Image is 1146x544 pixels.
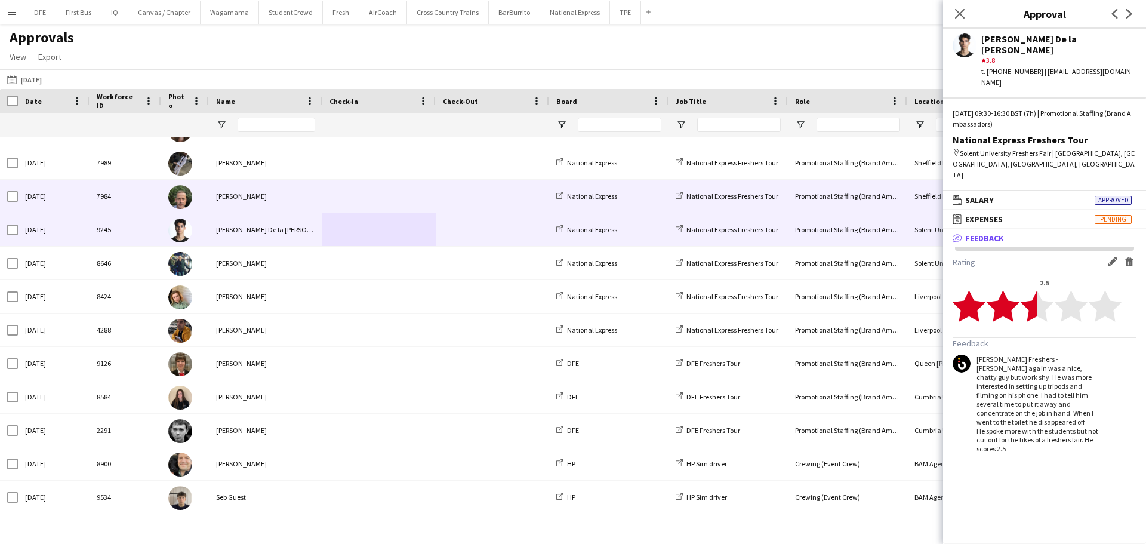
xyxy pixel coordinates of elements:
[578,118,661,132] input: Board Filter Input
[216,119,227,130] button: Open Filter Menu
[788,380,907,413] div: Promotional Staffing (Brand Ambassadors)
[907,314,1027,346] div: Liverpool [PERSON_NAME] University Freshers Fair
[90,213,161,246] div: 9245
[817,118,900,132] input: Role Filter Input
[556,392,579,401] a: DFE
[567,259,617,268] span: National Express
[953,278,1136,287] div: 2.5
[907,146,1027,179] div: Sheffield Hallam Freshers Fair
[676,325,778,334] a: National Express Freshers Tour
[676,119,686,130] button: Open Filter Menu
[18,314,90,346] div: [DATE]
[567,392,579,401] span: DFE
[567,493,575,502] span: HP
[90,180,161,213] div: 7984
[676,359,740,368] a: DFE Freshers Tour
[676,493,727,502] a: HP Sim driver
[981,55,1136,66] div: 3.8
[556,325,617,334] a: National Express
[10,51,26,62] span: View
[676,97,706,106] span: Job Title
[18,481,90,514] div: [DATE]
[168,386,192,410] img: Ione Smith
[965,233,1004,244] span: Feedback
[90,481,161,514] div: 9534
[697,118,781,132] input: Job Title Filter Input
[567,325,617,334] span: National Express
[953,338,1136,349] h3: Feedback
[209,247,322,279] div: [PERSON_NAME]
[686,225,778,234] span: National Express Freshers Tour
[686,259,778,268] span: National Express Freshers Tour
[168,285,192,309] img: Kelly Vines
[676,192,778,201] a: National Express Freshers Tour
[567,426,579,435] span: DFE
[556,292,617,301] a: National Express
[686,459,727,468] span: HP Sim driver
[18,380,90,413] div: [DATE]
[168,453,192,477] img: Chris Guest
[686,392,740,401] span: DFE Freshers Tour
[686,192,778,201] span: National Express Freshers Tour
[209,380,322,413] div: [PERSON_NAME]
[90,314,161,346] div: 4288
[686,493,727,502] span: HP Sim driver
[90,347,161,380] div: 9126
[907,280,1027,313] div: Liverpool [PERSON_NAME] University Freshers Fair
[936,118,1019,132] input: Location Filter Input
[943,210,1146,228] mat-expansion-panel-header: ExpensesPending
[907,247,1027,279] div: Solent University Freshers Fair
[209,447,322,480] div: [PERSON_NAME]
[686,359,740,368] span: DFE Freshers Tour
[686,426,740,435] span: DFE Freshers Tour
[953,108,1136,130] div: [DATE] 09:30-16:30 BST (7h) | Promotional Staffing (Brand Ambassadors)
[489,1,540,24] button: BarBurrito
[5,49,31,64] a: View
[556,459,575,468] a: HP
[965,214,1003,225] span: Expenses
[976,355,1099,453] div: [PERSON_NAME] Freshers - [PERSON_NAME] again was a nice, chatty guy but work shy. He was more int...
[676,292,778,301] a: National Express Freshers Tour
[907,180,1027,213] div: Sheffield Hallam Freshers Fair
[90,247,161,279] div: 8646
[676,392,740,401] a: DFE Freshers Tour
[25,97,42,106] span: Date
[943,247,1146,469] div: Feedback
[567,359,579,368] span: DFE
[38,51,61,62] span: Export
[907,481,1027,514] div: BAM Agency
[965,195,994,205] span: Salary
[18,146,90,179] div: [DATE]
[18,213,90,246] div: [DATE]
[556,192,617,201] a: National Express
[168,92,187,110] span: Photo
[686,325,778,334] span: National Express Freshers Tour
[943,6,1146,21] h3: Approval
[168,352,192,376] img: Heather Jardine
[788,481,907,514] div: Crewing (Event Crew)
[795,97,810,106] span: Role
[209,180,322,213] div: [PERSON_NAME]
[907,414,1027,447] div: Cumbria University Freshers Fair
[259,1,323,24] button: StudentCrowd
[18,447,90,480] div: [DATE]
[5,72,44,87] button: [DATE]
[540,1,610,24] button: National Express
[907,213,1027,246] div: Solent University Freshers Fair
[443,97,478,106] span: Check-Out
[676,459,727,468] a: HP Sim driver
[56,1,101,24] button: First Bus
[90,146,161,179] div: 7989
[323,1,359,24] button: Fresh
[795,119,806,130] button: Open Filter Menu
[168,219,192,242] img: Adrian De la Rosa Sanchez
[216,97,235,106] span: Name
[90,380,161,413] div: 8584
[238,118,315,132] input: Name Filter Input
[788,414,907,447] div: Promotional Staffing (Brand Ambassadors)
[18,280,90,313] div: [DATE]
[168,319,192,343] img: Sean Porter
[1095,196,1132,205] span: Approved
[168,152,192,176] img: Waqas Zaman
[24,1,56,24] button: DFE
